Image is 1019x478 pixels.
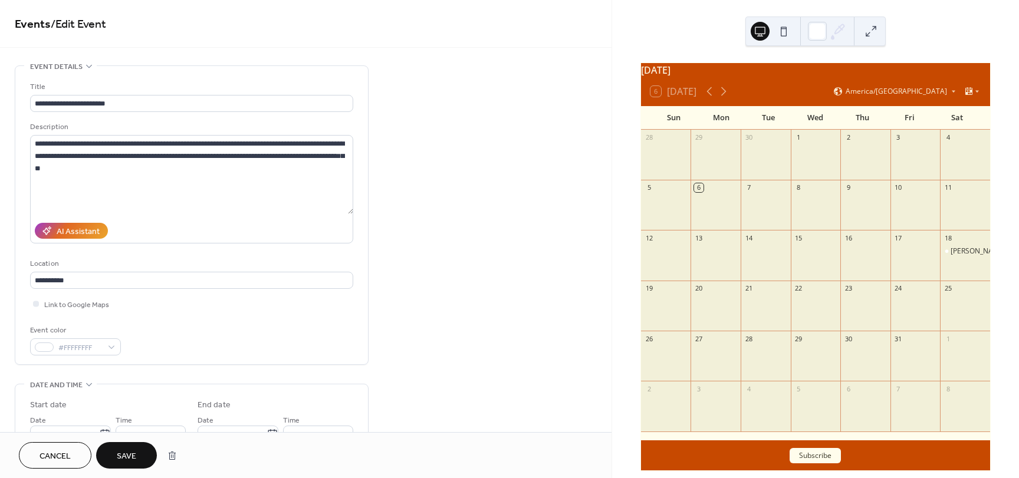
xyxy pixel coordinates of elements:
[694,284,703,293] div: 20
[744,183,753,192] div: 7
[744,384,753,393] div: 4
[30,324,119,337] div: Event color
[44,299,109,311] span: Link to Google Maps
[794,133,803,142] div: 1
[40,450,71,463] span: Cancel
[744,284,753,293] div: 21
[30,399,67,411] div: Start date
[645,284,653,293] div: 19
[694,334,703,343] div: 27
[839,106,886,130] div: Thu
[15,13,51,36] a: Events
[30,414,46,427] span: Date
[944,233,952,242] div: 18
[30,81,351,93] div: Title
[645,233,653,242] div: 12
[744,233,753,242] div: 14
[846,88,947,95] span: America/[GEOGRAPHIC_DATA]
[794,233,803,242] div: 15
[744,334,753,343] div: 28
[283,414,300,427] span: Time
[944,284,952,293] div: 25
[694,133,703,142] div: 29
[944,384,952,393] div: 8
[894,133,903,142] div: 3
[844,384,853,393] div: 6
[198,399,231,411] div: End date
[792,106,839,130] div: Wed
[198,414,213,427] span: Date
[641,63,990,77] div: [DATE]
[894,284,903,293] div: 24
[944,133,952,142] div: 4
[645,183,653,192] div: 5
[51,13,106,36] span: / Edit Event
[30,379,83,391] span: Date and time
[844,284,853,293] div: 23
[794,183,803,192] div: 8
[894,183,903,192] div: 10
[645,334,653,343] div: 26
[30,61,83,73] span: Event details
[844,133,853,142] div: 2
[645,133,653,142] div: 28
[894,233,903,242] div: 17
[57,226,100,238] div: AI Assistant
[19,442,91,469] button: Cancel
[790,448,841,463] button: Subscribe
[744,133,753,142] div: 30
[35,223,108,239] button: AI Assistant
[694,183,703,192] div: 6
[116,414,132,427] span: Time
[794,384,803,393] div: 5
[940,246,990,256] div: Rapp Park Halloween Bash
[698,106,745,130] div: Mon
[894,384,903,393] div: 7
[117,450,136,463] span: Save
[844,233,853,242] div: 16
[58,342,102,354] span: #FFFFFFFF
[694,233,703,242] div: 13
[894,334,903,343] div: 31
[794,334,803,343] div: 29
[886,106,933,130] div: Fri
[933,106,981,130] div: Sat
[794,284,803,293] div: 22
[650,106,698,130] div: Sun
[844,183,853,192] div: 9
[694,384,703,393] div: 3
[944,334,952,343] div: 1
[844,334,853,343] div: 30
[30,121,351,133] div: Description
[645,384,653,393] div: 2
[30,258,351,270] div: Location
[745,106,792,130] div: Tue
[944,183,952,192] div: 11
[96,442,157,469] button: Save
